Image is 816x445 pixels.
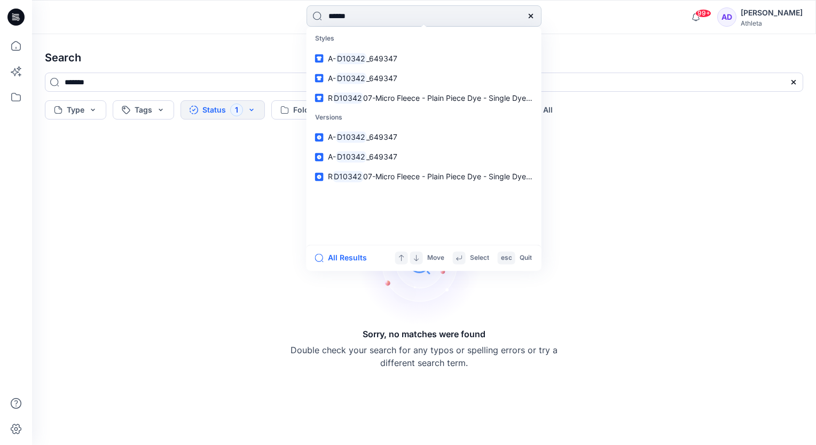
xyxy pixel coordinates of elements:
mark: D10342 [333,171,364,183]
p: Styles [309,29,539,49]
p: Double check your search for any typos or spelling errors or try a different search term. [291,344,558,369]
span: 99+ [695,9,711,18]
div: AD [717,7,736,27]
mark: D10342 [336,131,367,144]
span: _649347 [366,133,397,142]
p: esc [501,252,512,264]
mark: D10342 [336,72,367,84]
mark: D10342 [333,92,364,104]
span: A- [328,153,336,162]
button: All Results [315,251,374,264]
span: R [328,93,333,102]
span: R [328,172,333,181]
p: Versions [309,108,539,128]
a: RD1034207-Micro Fleece - Plain Piece Dye - Single Dye Breathable [309,88,539,108]
mark: D10342 [336,151,367,163]
a: RD1034207-Micro Fleece - Plain Piece Dye - Single Dye Breathable [309,167,539,187]
a: A-D10342_649347 [309,147,539,167]
span: A- [328,133,336,142]
span: 07-Micro Fleece - Plain Piece Dye - Single Dye Breathable [363,172,566,181]
a: A-D10342_649347 [309,128,539,147]
span: A- [328,54,336,63]
span: A- [328,74,336,83]
span: 07-Micro Fleece - Plain Piece Dye - Single Dye Breathable [363,93,566,102]
p: Move [427,252,444,264]
mark: D10342 [336,52,367,65]
span: _649347 [366,153,397,162]
button: Tags [113,100,174,120]
button: Status1 [181,100,265,120]
a: A-D10342_649347 [309,68,539,88]
div: [PERSON_NAME] [741,6,803,19]
span: _649347 [366,74,397,83]
p: Select [470,252,489,264]
span: _649347 [366,54,397,63]
button: Folder [271,100,339,120]
p: Quit [520,252,532,264]
div: Athleta [741,19,803,27]
h5: Sorry, no matches were found [363,328,485,340]
h4: Search [36,43,812,73]
a: A-D10342_649347 [309,49,539,68]
button: Type [45,100,106,120]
